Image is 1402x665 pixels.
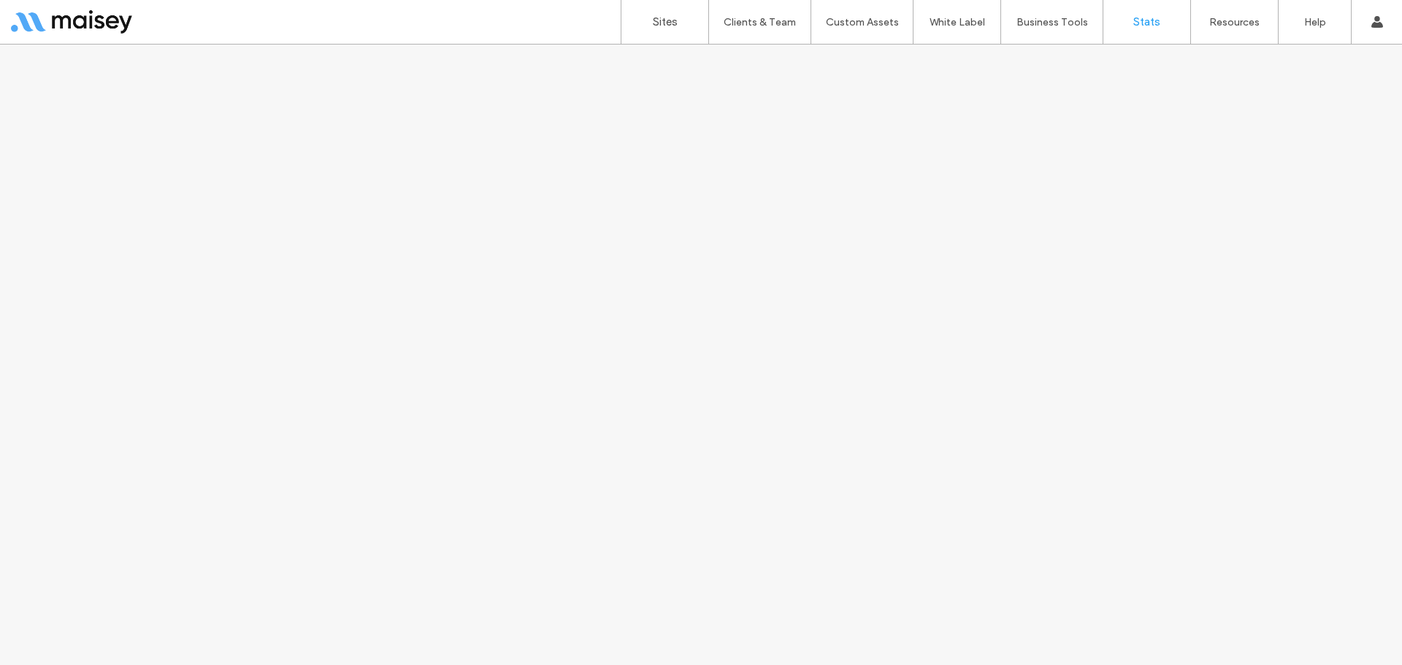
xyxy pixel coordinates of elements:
[1304,16,1326,28] label: Help
[1209,16,1260,28] label: Resources
[724,16,796,28] label: Clients & Team
[826,16,899,28] label: Custom Assets
[653,15,678,28] label: Sites
[1016,16,1088,28] label: Business Tools
[930,16,985,28] label: White Label
[1133,15,1160,28] label: Stats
